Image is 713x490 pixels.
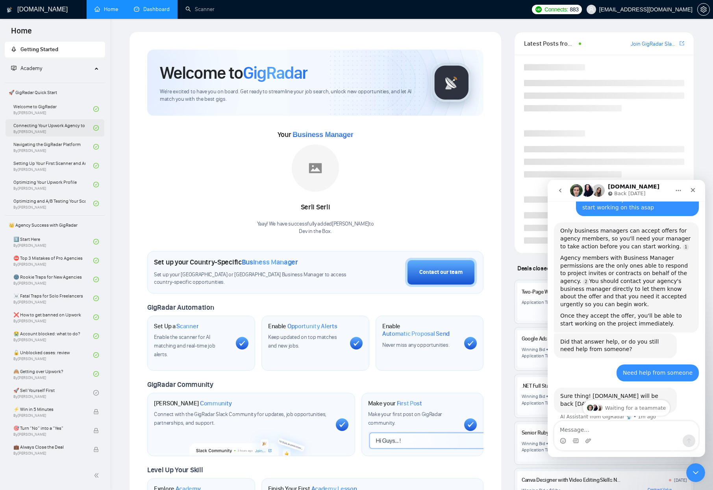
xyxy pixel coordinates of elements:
[93,182,99,187] span: check-circle
[190,426,314,456] img: slackcommunity-bg.png
[93,144,99,150] span: check-circle
[257,201,374,214] div: Serli Serli
[382,342,449,348] span: Never miss any opportunities.
[147,303,214,312] span: GigRadar Automation
[514,261,621,275] span: Deals closed by similar GigRadar users
[382,322,458,338] h1: Enable
[698,6,709,13] span: setting
[93,333,99,339] span: check-circle
[160,88,419,103] span: We're excited to have you on board. Get ready to streamline your job search, unlock new opportuni...
[522,447,554,453] div: Application Time
[6,85,104,100] span: 🚀 GigRadar Quick Start
[589,7,594,12] span: user
[5,42,105,57] li: Getting Started
[13,443,85,451] span: 💼 Always Close the Deal
[522,429,637,436] a: Senior Ruby on Rails Developer Needed for Startup
[147,466,203,474] span: Level Up Your Skill
[13,233,93,250] a: 1️⃣ Start HereBy[PERSON_NAME]
[5,25,38,42] span: Home
[397,399,422,407] span: First Post
[154,271,348,286] span: Set up your [GEOGRAPHIC_DATA] or [GEOGRAPHIC_DATA] Business Manager to access country-specific op...
[93,296,99,301] span: check-circle
[13,405,85,413] span: ⚡ Win in 5 Minutes
[13,176,93,193] a: Optimizing Your Upwork ProfileBy[PERSON_NAME]
[686,463,705,482] iframe: Intercom live chat
[200,399,232,407] span: Community
[278,130,354,139] span: Your
[522,353,554,359] div: Application Time
[522,335,614,342] a: Google Ads Retargeting Campaign Setup
[522,440,545,447] div: Winning Bid
[11,65,17,71] span: fund-projection-screen
[257,220,374,235] div: Yaay! We have successfully added [PERSON_NAME] to
[680,40,684,47] a: export
[405,258,477,287] button: Contact our team
[154,411,326,426] span: Connect with the GigRadar Slack Community for updates, job opportunities, partnerships, and support.
[20,65,42,72] span: Academy
[13,290,93,307] a: ☠️ Fatal Traps for Solo FreelancersBy[PERSON_NAME]
[292,144,339,192] img: placeholder.png
[631,40,678,48] a: Join GigRadar Slack Community
[93,314,99,320] span: check-circle
[13,309,93,326] a: ❌ How to get banned on UpworkBy[PERSON_NAME]
[93,201,99,206] span: check-circle
[13,451,85,456] span: By [PERSON_NAME]
[20,46,58,53] span: Getting Started
[522,288,711,295] a: Two-Page Website for Investment Firm (Webflow/Squarespace, Phase 1 in 48 Hours)
[535,6,542,13] img: upwork-logo.png
[13,195,93,212] a: Optimizing and A/B Testing Your Scanner for Better ResultsBy[PERSON_NAME]
[432,63,471,102] img: gigradar-logo.png
[7,4,12,16] img: logo
[522,393,545,399] div: Winning Bid
[93,371,99,377] span: check-circle
[243,62,307,83] span: GigRadar
[93,125,99,131] span: check-circle
[154,334,215,358] span: Enable the scanner for AI matching and real-time job alerts.
[13,100,93,118] a: Welcome to GigRadarBy[PERSON_NAME]
[13,327,93,345] a: 😭 Account blocked: what to do?By[PERSON_NAME]
[524,39,576,48] span: Latest Posts from the GigRadar Community
[176,322,198,330] span: Scanner
[154,399,232,407] h1: [PERSON_NAME]
[93,428,99,433] span: lock
[382,330,450,338] span: Automatic Proposal Send
[185,6,215,13] a: searchScanner
[93,258,99,263] span: check-circle
[680,40,684,46] span: export
[11,65,42,72] span: Academy
[419,268,463,277] div: Contact our team
[287,322,337,330] span: Opportunity Alerts
[268,334,337,349] span: Keep updated on top matches and new jobs.
[160,62,307,83] h1: Welcome to
[94,472,102,479] span: double-left
[13,157,93,174] a: Setting Up Your First Scanner and Auto-BidderBy[PERSON_NAME]
[147,380,213,389] span: GigRadar Community
[13,413,85,418] span: By [PERSON_NAME]
[522,400,554,406] div: Application Time
[13,424,85,432] span: 🎯 Turn “No” into a “Yes”
[13,138,93,155] a: Navigating the GigRadar PlatformBy[PERSON_NAME]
